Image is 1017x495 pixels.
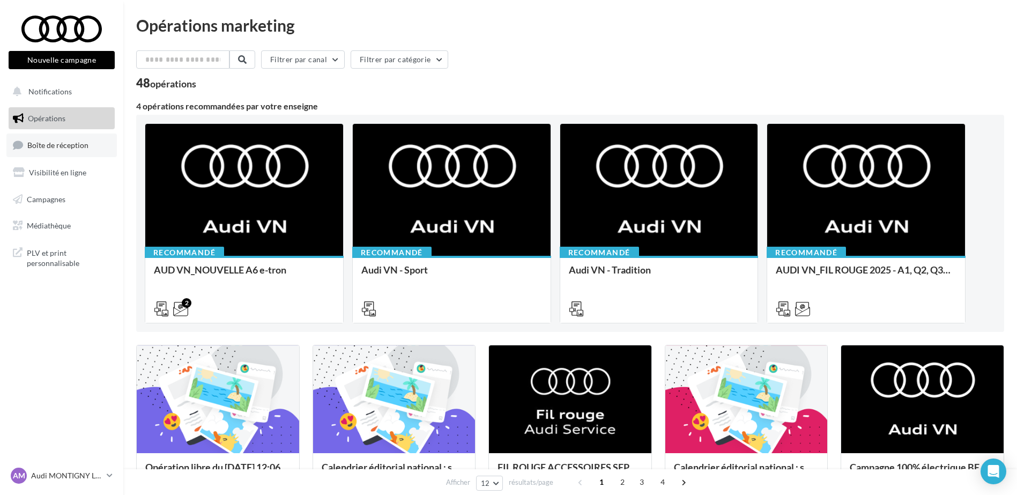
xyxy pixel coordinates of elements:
[6,107,117,130] a: Opérations
[136,77,196,89] div: 48
[674,462,819,483] div: Calendrier éditorial national : semaines du 04.08 au 25.08
[136,17,1004,33] div: Opérations marketing
[322,462,467,483] div: Calendrier éditorial national : semaine du 25.08 au 31.08
[351,50,448,69] button: Filtrer par catégorie
[6,188,117,211] a: Campagnes
[981,459,1006,484] div: Open Intercom Messenger
[614,474,631,491] span: 2
[154,264,335,286] div: AUD VN_NOUVELLE A6 e-tron
[352,247,432,258] div: Recommandé
[27,221,71,230] span: Médiathèque
[654,474,671,491] span: 4
[13,470,25,481] span: AM
[31,470,102,481] p: Audi MONTIGNY LE BRETONNE
[6,241,117,273] a: PLV et print personnalisable
[145,247,224,258] div: Recommandé
[136,102,1004,110] div: 4 opérations recommandées par votre enseigne
[850,462,995,483] div: Campagne 100% électrique BEV Septembre
[569,264,749,286] div: Audi VN - Tradition
[481,479,490,487] span: 12
[150,79,196,88] div: opérations
[633,474,650,491] span: 3
[9,466,115,486] a: AM Audi MONTIGNY LE BRETONNE
[509,477,553,487] span: résultats/page
[767,247,846,258] div: Recommandé
[361,264,542,286] div: Audi VN - Sport
[145,462,291,483] div: Opération libre du [DATE] 12:06
[6,215,117,237] a: Médiathèque
[593,474,610,491] span: 1
[28,114,65,123] span: Opérations
[9,51,115,69] button: Nouvelle campagne
[776,264,956,286] div: AUDI VN_FIL ROUGE 2025 - A1, Q2, Q3, Q5 et Q4 e-tron
[476,476,503,491] button: 12
[27,194,65,203] span: Campagnes
[182,298,191,308] div: 2
[27,246,110,269] span: PLV et print personnalisable
[29,168,86,177] span: Visibilité en ligne
[6,134,117,157] a: Boîte de réception
[446,477,470,487] span: Afficher
[28,87,72,96] span: Notifications
[560,247,639,258] div: Recommandé
[6,80,113,103] button: Notifications
[6,161,117,184] a: Visibilité en ligne
[498,462,643,483] div: FIL ROUGE ACCESSOIRES SEPTEMBRE - AUDI SERVICE
[261,50,345,69] button: Filtrer par canal
[27,141,88,150] span: Boîte de réception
